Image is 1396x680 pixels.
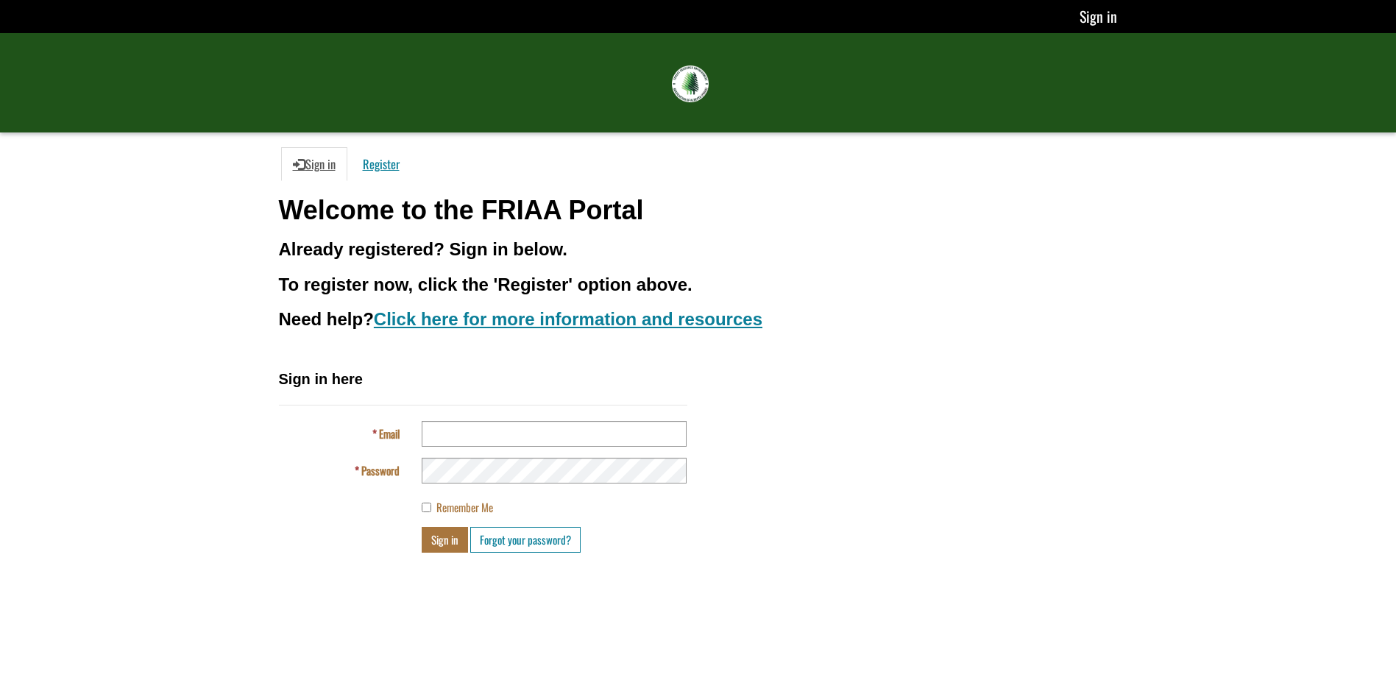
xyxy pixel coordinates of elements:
span: Password [361,462,400,478]
h3: Need help? [279,310,1118,329]
h1: Welcome to the FRIAA Portal [279,196,1118,225]
a: Click here for more information and resources [374,309,762,329]
button: Sign in [422,527,468,553]
img: FRIAA Submissions Portal [672,65,709,102]
a: Sign in [1080,5,1117,27]
a: Register [351,147,411,181]
h3: Already registered? Sign in below. [279,240,1118,259]
input: Remember Me [422,503,431,512]
a: Forgot your password? [470,527,581,553]
span: Sign in here [279,371,363,387]
h3: To register now, click the 'Register' option above. [279,275,1118,294]
span: Email [379,425,400,442]
span: Remember Me [436,499,493,515]
a: Sign in [281,147,347,181]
